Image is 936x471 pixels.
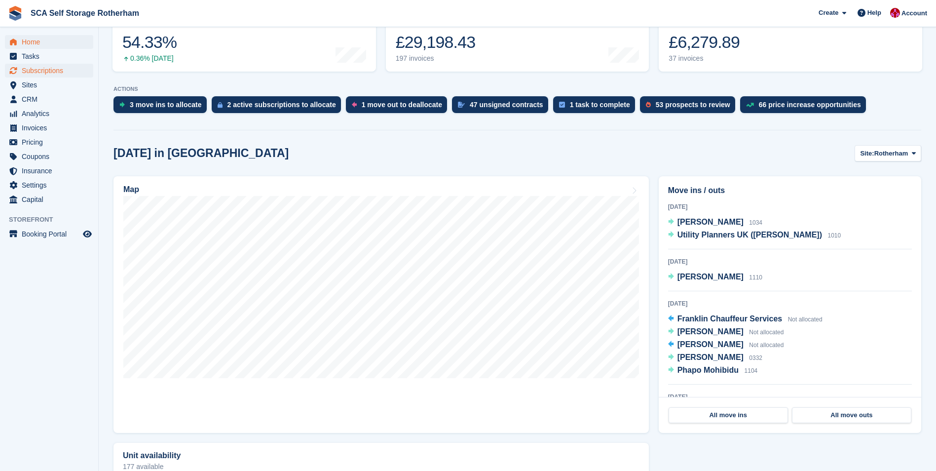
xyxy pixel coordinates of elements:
p: ACTIONS [113,86,921,92]
a: menu [5,135,93,149]
a: 66 price increase opportunities [740,96,871,118]
div: 3 move ins to allocate [130,101,202,109]
div: 54.33% [122,32,177,52]
span: Not allocated [749,342,784,349]
div: [DATE] [668,257,912,266]
a: Franklin Chauffeur Services Not allocated [668,313,823,326]
div: 66 price increase opportunities [759,101,861,109]
a: menu [5,92,93,106]
div: 47 unsigned contracts [470,101,543,109]
a: menu [5,64,93,78]
a: menu [5,193,93,206]
span: 1104 [745,367,758,374]
a: menu [5,121,93,135]
a: Preview store [81,228,93,240]
div: [DATE] [668,202,912,211]
span: Coupons [22,150,81,163]
a: [PERSON_NAME] Not allocated [668,326,784,339]
a: menu [5,178,93,192]
a: 53 prospects to review [640,96,740,118]
div: 197 invoices [396,54,476,63]
span: Utility Planners UK ([PERSON_NAME]) [677,231,822,239]
a: 2 active subscriptions to allocate [212,96,346,118]
span: Invoices [22,121,81,135]
a: [PERSON_NAME] 1034 [668,216,762,229]
div: [DATE] [668,392,912,401]
span: 1034 [749,219,762,226]
a: menu [5,227,93,241]
span: [PERSON_NAME] [677,327,744,336]
div: 1 task to complete [570,101,630,109]
button: Site: Rotherham [855,145,921,161]
span: [PERSON_NAME] [677,218,744,226]
span: 0332 [749,354,762,361]
a: Phapo Mohibidu 1104 [668,364,758,377]
span: 1110 [749,274,762,281]
a: 1 move out to deallocate [346,96,452,118]
span: Pricing [22,135,81,149]
img: move_outs_to_deallocate_icon-f764333ba52eb49d3ac5e1228854f67142a1ed5810a6f6cc68b1a99e826820c5.svg [352,102,357,108]
span: Franklin Chauffeur Services [677,314,783,323]
a: All move outs [792,407,911,423]
span: Settings [22,178,81,192]
a: Awaiting payment £6,279.89 37 invoices [659,9,922,72]
img: task-75834270c22a3079a89374b754ae025e5fb1db73e45f91037f5363f120a921f8.svg [559,102,565,108]
a: menu [5,49,93,63]
img: stora-icon-8386f47178a22dfd0bd8f6a31ec36ba5ce8667c1dd55bd0f319d3a0aa187defe.svg [8,6,23,21]
span: Capital [22,193,81,206]
a: 1 task to complete [553,96,640,118]
img: prospect-51fa495bee0391a8d652442698ab0144808aea92771e9ea1ae160a38d050c398.svg [646,102,651,108]
span: Home [22,35,81,49]
div: £29,198.43 [396,32,476,52]
img: price_increase_opportunities-93ffe204e8149a01c8c9dc8f82e8f89637d9d84a8eef4429ea346261dce0b2c0.svg [746,103,754,107]
a: Utility Planners UK ([PERSON_NAME]) 1010 [668,229,841,242]
span: CRM [22,92,81,106]
span: [PERSON_NAME] [677,340,744,349]
a: Month-to-date sales £29,198.43 197 invoices [386,9,649,72]
a: menu [5,107,93,120]
div: 0.36% [DATE] [122,54,177,63]
a: Occupancy 54.33% 0.36% [DATE] [112,9,376,72]
h2: Move ins / outs [668,185,912,196]
a: menu [5,35,93,49]
span: Account [901,8,927,18]
span: Not allocated [749,329,784,336]
a: All move ins [669,407,788,423]
a: [PERSON_NAME] 0332 [668,352,762,364]
h2: Unit availability [123,451,181,460]
a: [PERSON_NAME] Not allocated [668,339,784,352]
span: Analytics [22,107,81,120]
img: move_ins_to_allocate_icon-fdf77a2bb77ea45bf5b3d319d69a93e2d87916cf1d5bf7949dd705db3b84f3ca.svg [119,102,125,108]
span: Storefront [9,215,98,225]
a: Map [113,176,649,433]
a: menu [5,150,93,163]
div: 53 prospects to review [656,101,730,109]
span: Sites [22,78,81,92]
span: Phapo Mohibidu [677,366,739,374]
span: Help [867,8,881,18]
h2: Map [123,185,139,194]
span: Insurance [22,164,81,178]
span: Rotherham [874,149,908,158]
span: [PERSON_NAME] [677,273,744,281]
a: 3 move ins to allocate [113,96,212,118]
div: 37 invoices [669,54,740,63]
img: active_subscription_to_allocate_icon-d502201f5373d7db506a760aba3b589e785aa758c864c3986d89f69b8ff3... [218,102,223,108]
a: 47 unsigned contracts [452,96,553,118]
a: SCA Self Storage Rotherham [27,5,143,21]
div: 1 move out to deallocate [362,101,442,109]
img: Thomas Webb [890,8,900,18]
div: [DATE] [668,299,912,308]
a: [PERSON_NAME] 1110 [668,271,762,284]
p: 177 available [123,463,639,470]
span: Tasks [22,49,81,63]
a: menu [5,78,93,92]
span: Site: [860,149,874,158]
div: £6,279.89 [669,32,740,52]
a: menu [5,164,93,178]
span: Subscriptions [22,64,81,78]
span: Booking Portal [22,227,81,241]
div: 2 active subscriptions to allocate [227,101,336,109]
span: Not allocated [788,316,823,323]
span: 1010 [827,232,841,239]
